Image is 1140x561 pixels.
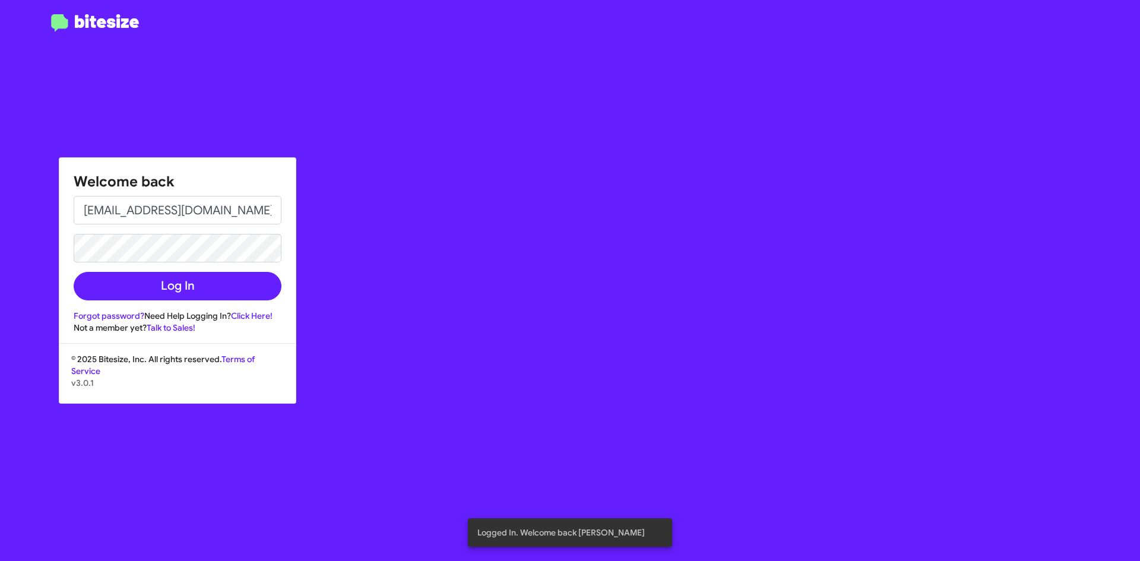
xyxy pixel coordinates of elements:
[74,310,281,322] div: Need Help Logging In?
[74,172,281,191] h1: Welcome back
[74,272,281,300] button: Log In
[231,310,273,321] a: Click Here!
[477,527,645,538] span: Logged In. Welcome back [PERSON_NAME]
[74,196,281,224] input: Email address
[59,353,296,403] div: © 2025 Bitesize, Inc. All rights reserved.
[74,322,281,334] div: Not a member yet?
[74,310,144,321] a: Forgot password?
[71,377,284,389] p: v3.0.1
[147,322,195,333] a: Talk to Sales!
